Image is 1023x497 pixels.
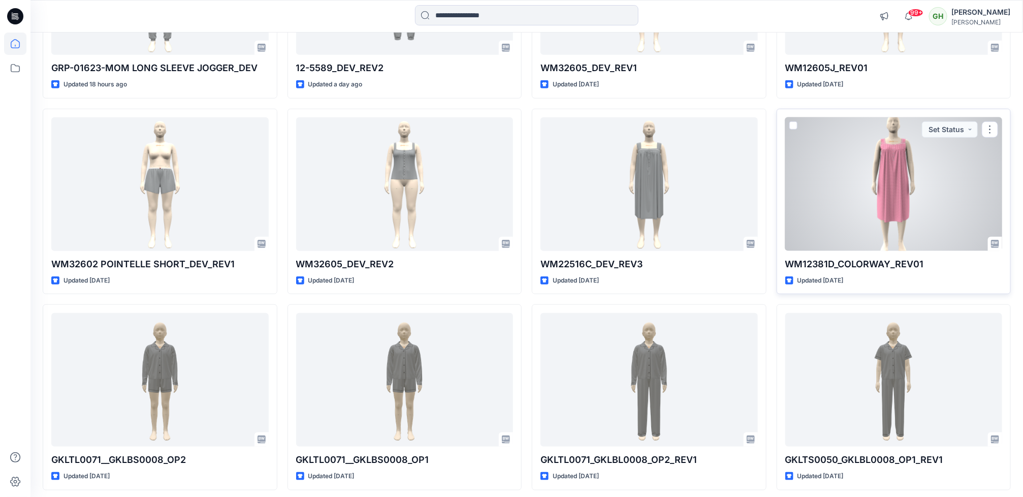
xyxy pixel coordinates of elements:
p: Updated [DATE] [63,275,110,286]
p: WM32602 POINTELLE SHORT_DEV_REV1 [51,257,269,271]
p: Updated [DATE] [308,275,355,286]
p: Updated 18 hours ago [63,79,127,90]
p: GKLTL0071_GKLBL0008_OP2_REV1 [540,453,758,467]
p: GRP-01623-MOM LONG SLEEVE JOGGER_DEV [51,61,269,75]
div: [PERSON_NAME] [951,6,1010,18]
a: WM32602 POINTELLE SHORT_DEV_REV1 [51,117,269,251]
a: GKLTL0071__GKLBS0008_OP1 [296,313,514,447]
a: GKLTL0071_GKLBL0008_OP2_REV1 [540,313,758,447]
p: WM32605_DEV_REV2 [296,257,514,271]
p: WM12381D_COLORWAY_REV01 [785,257,1003,271]
p: Updated a day ago [308,79,363,90]
a: GKLTS0050_GKLBL0008_OP1_REV1 [785,313,1003,447]
p: Updated [DATE] [797,275,844,286]
p: Updated [DATE] [63,471,110,482]
p: WM22516C_DEV_REV3 [540,257,758,271]
p: WM12605J_REV01 [785,61,1003,75]
a: WM12381D_COLORWAY_REV01 [785,117,1003,251]
a: WM32605_DEV_REV2 [296,117,514,251]
p: 12-5589_DEV_REV2 [296,61,514,75]
p: Updated [DATE] [553,79,599,90]
p: Updated [DATE] [553,471,599,482]
p: GKLTL0071__GKLBS0008_OP2 [51,453,269,467]
p: Updated [DATE] [797,79,844,90]
div: GH [929,7,947,25]
p: Updated [DATE] [308,471,355,482]
span: 99+ [908,9,923,17]
p: GKLTL0071__GKLBS0008_OP1 [296,453,514,467]
div: [PERSON_NAME] [951,18,1010,26]
p: GKLTS0050_GKLBL0008_OP1_REV1 [785,453,1003,467]
a: WM22516C_DEV_REV3 [540,117,758,251]
p: WM32605_DEV_REV1 [540,61,758,75]
p: Updated [DATE] [553,275,599,286]
p: Updated [DATE] [797,471,844,482]
a: GKLTL0071__GKLBS0008_OP2 [51,313,269,447]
